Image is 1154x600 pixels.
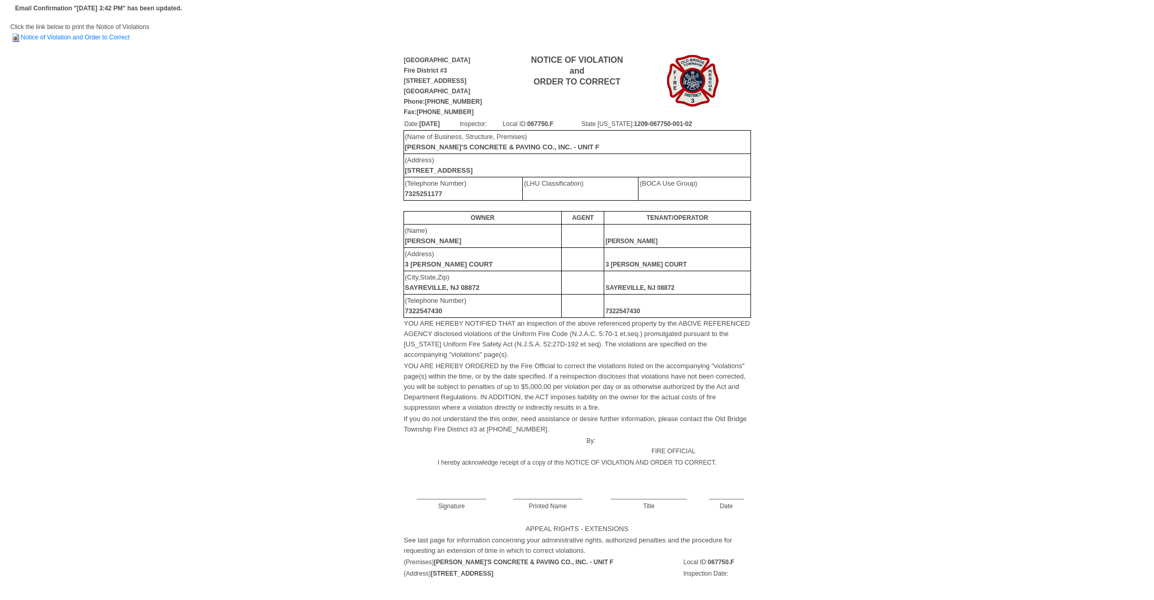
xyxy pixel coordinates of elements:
[431,570,494,577] b: [STREET_ADDRESS]
[605,284,674,291] b: SAYREVILLE, NJ 08872
[702,480,750,512] td: __________ Date
[646,214,708,221] b: TENANT/OPERATOR
[527,120,553,128] b: 067750.F
[683,568,750,579] td: Inspection Date:
[10,33,21,43] img: HTML Document
[405,179,467,198] font: (Telephone Number)
[404,536,732,554] font: See last page for information concerning your administrative rights, authorized penalties and the...
[596,480,702,512] td: ______________________ Title
[404,362,746,411] font: YOU ARE HEREBY ORDERED by the Fire Official to correct the violations listed on the accompanying ...
[525,525,628,533] font: APPEAL RIGHTS - EXTENSIONS
[404,457,751,468] td: I hereby acknowledge receipt of a copy of this NOTICE OF VIOLATION AND ORDER TO CORRECT.
[405,273,480,291] font: (City,State,Zip)
[405,166,473,174] b: [STREET_ADDRESS]
[499,480,596,512] td: ____________________ Printed Name
[639,179,697,187] font: (BOCA Use Group)
[434,559,614,566] b: [PERSON_NAME]'S CONCRETE & PAVING CO., INC. - UNIT F
[405,260,493,268] b: 3 [PERSON_NAME] COURT
[708,559,734,566] b: 067750.F
[405,297,467,315] font: (Telephone Number)
[10,34,130,41] a: Notice of Violation and Order to Correct
[667,55,719,107] img: Image
[405,156,473,174] font: (Address)
[405,190,442,198] b: 7325251177
[405,250,493,268] font: (Address)
[404,57,482,116] b: [GEOGRAPHIC_DATA] Fire District #3 [STREET_ADDRESS] [GEOGRAPHIC_DATA] Phone:[PHONE_NUMBER] Fax:[P...
[405,237,462,245] b: [PERSON_NAME]
[405,143,600,151] b: [PERSON_NAME]'S CONCRETE & PAVING CO., INC. - UNIT F
[596,435,750,457] td: FIRE OFFICIAL
[405,284,480,291] b: SAYREVILLE, NJ 08872
[419,120,440,128] b: [DATE]
[605,261,687,268] b: 3 [PERSON_NAME] COURT
[10,23,149,41] span: Click the link below to print the Notice of Violations
[13,2,184,15] td: Email Confirmation "[DATE] 3:42 PM" has been updated.
[405,133,600,151] font: (Name of Business, Structure, Premises)
[404,319,750,358] font: YOU ARE HEREBY NOTIFIED THAT an inspection of the above referenced property by the ABOVE REFERENC...
[634,120,692,128] b: 1209-067750-001-02
[404,435,596,457] td: By:
[459,118,502,130] td: Inspector:
[404,556,679,568] td: (Premises)
[404,415,747,433] font: If you do not understand the this order, need assistance or desire further information, please co...
[581,118,750,130] td: State [US_STATE]:
[470,214,494,221] b: OWNER
[405,227,462,245] font: (Name)
[524,179,583,187] font: (LHU Classification)
[404,568,679,579] td: (Address)
[404,118,460,130] td: Date:
[502,118,581,130] td: Local ID:
[404,480,500,512] td: ____________________ Signature
[605,238,658,245] b: [PERSON_NAME]
[605,308,640,315] b: 7322547430
[405,307,442,315] b: 7322547430
[531,55,623,86] b: NOTICE OF VIOLATION and ORDER TO CORRECT
[572,214,594,221] b: AGENT
[683,556,750,568] td: Local ID:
